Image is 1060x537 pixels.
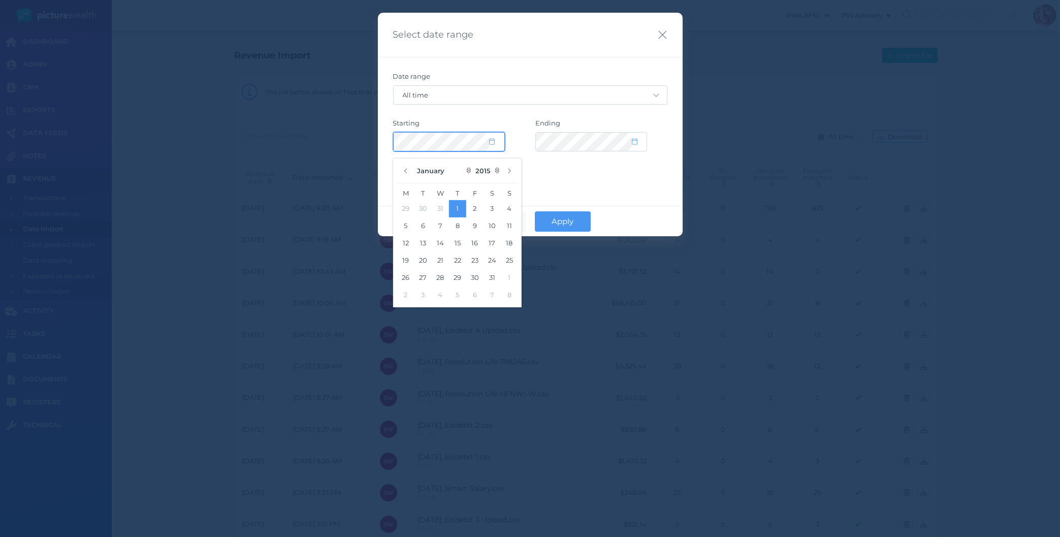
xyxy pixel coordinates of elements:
[414,200,432,217] button: 30
[397,187,414,200] span: M
[432,252,449,269] button: 21
[484,235,501,252] button: 17
[397,287,414,304] button: 2
[414,235,432,252] button: 13
[449,287,466,304] button: 5
[466,235,484,252] button: 16
[484,269,501,287] button: 31
[432,235,449,252] button: 14
[449,217,466,235] button: 8
[414,217,432,235] button: 6
[432,217,449,235] button: 7
[393,29,474,41] span: Select date range
[432,269,449,287] button: 28
[501,269,518,287] button: 1
[501,187,518,200] span: S
[414,269,432,287] button: 27
[484,217,501,235] button: 10
[432,287,449,304] button: 4
[449,252,466,269] button: 22
[484,287,501,304] button: 7
[449,187,466,200] span: T
[449,200,466,217] button: 1
[535,211,591,232] button: Apply
[501,235,518,252] button: 18
[449,269,466,287] button: 29
[397,269,414,287] button: 26
[484,200,501,217] button: 3
[397,235,414,252] button: 12
[501,200,518,217] button: 4
[414,252,432,269] button: 20
[393,119,525,132] label: Starting
[547,216,579,226] span: Apply
[484,252,501,269] button: 24
[466,200,484,217] button: 2
[466,252,484,269] button: 23
[397,200,414,217] button: 29
[414,187,432,200] span: T
[484,187,501,200] span: S
[535,119,667,132] label: Ending
[466,269,484,287] button: 30
[393,72,667,85] label: Date range
[414,287,432,304] button: 3
[501,287,518,304] button: 8
[501,217,518,235] button: 11
[658,28,667,42] button: Close
[466,217,484,235] button: 9
[466,287,484,304] button: 6
[432,187,449,200] span: W
[432,200,449,217] button: 31
[397,217,414,235] button: 5
[449,235,466,252] button: 15
[397,252,414,269] button: 19
[466,187,484,200] span: F
[501,252,518,269] button: 25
